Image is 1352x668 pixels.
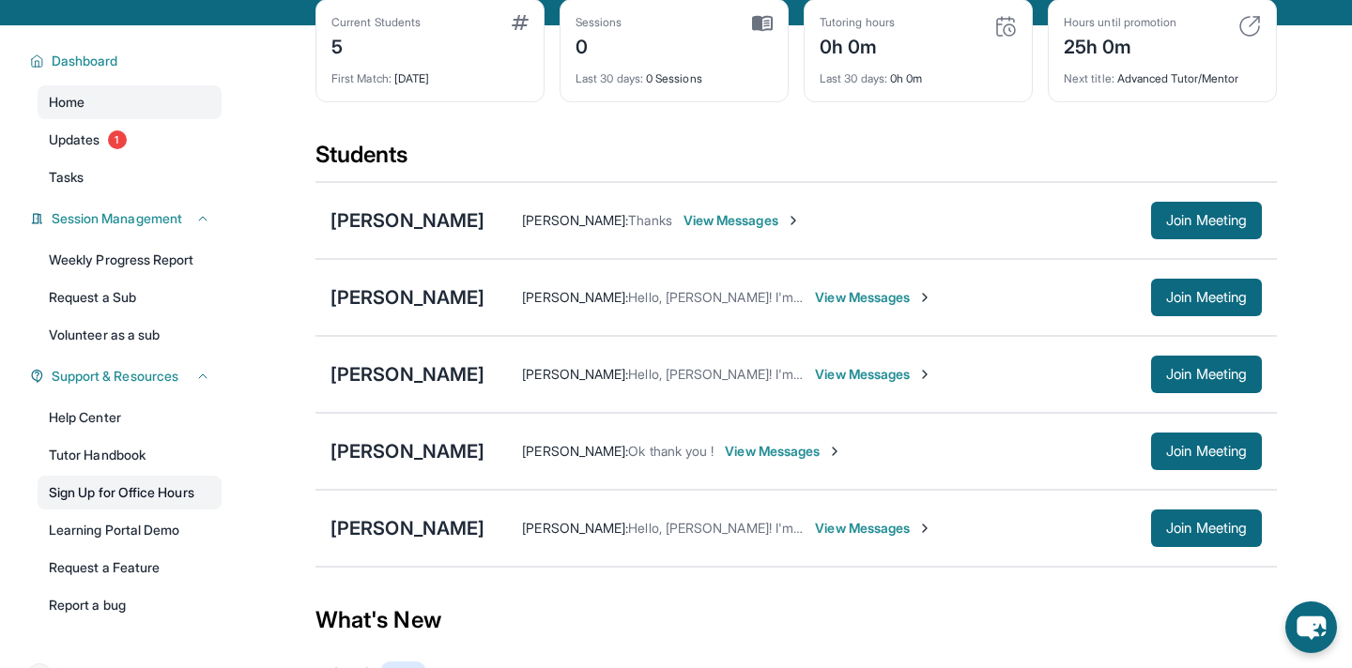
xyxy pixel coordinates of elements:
[38,588,222,622] a: Report a bug
[820,15,895,30] div: Tutoring hours
[38,243,222,277] a: Weekly Progress Report
[628,443,714,459] span: Ok thank you !
[522,443,628,459] span: [PERSON_NAME] :
[576,60,773,86] div: 0 Sessions
[1064,71,1114,85] span: Next title :
[684,211,801,230] span: View Messages
[628,212,671,228] span: Thanks
[994,15,1017,38] img: card
[522,366,628,382] span: [PERSON_NAME] :
[49,168,84,187] span: Tasks
[725,442,842,461] span: View Messages
[44,52,210,70] button: Dashboard
[1166,292,1247,303] span: Join Meeting
[1151,509,1262,547] button: Join Meeting
[44,367,210,386] button: Support & Resources
[1151,356,1262,393] button: Join Meeting
[330,207,484,234] div: [PERSON_NAME]
[38,401,222,434] a: Help Center
[820,30,895,60] div: 0h 0m
[786,213,801,228] img: Chevron-Right
[1151,202,1262,239] button: Join Meeting
[331,30,421,60] div: 5
[1166,369,1247,380] span: Join Meeting
[815,288,932,307] span: View Messages
[512,15,529,30] img: card
[1151,279,1262,316] button: Join Meeting
[752,15,773,32] img: card
[815,365,932,384] span: View Messages
[38,476,222,509] a: Sign Up for Office Hours
[522,289,628,305] span: [PERSON_NAME] :
[44,209,210,228] button: Session Management
[1166,523,1247,534] span: Join Meeting
[49,93,84,112] span: Home
[1166,215,1247,226] span: Join Meeting
[1064,30,1176,60] div: 25h 0m
[330,361,484,387] div: [PERSON_NAME]
[917,367,932,382] img: Chevron-Right
[1238,15,1261,38] img: card
[330,515,484,541] div: [PERSON_NAME]
[820,71,887,85] span: Last 30 days :
[522,212,628,228] span: [PERSON_NAME] :
[315,579,1277,661] div: What's New
[49,130,100,149] span: Updates
[331,15,421,30] div: Current Students
[917,290,932,305] img: Chevron-Right
[1064,15,1176,30] div: Hours until promotion
[820,60,1017,86] div: 0h 0m
[38,160,222,194] a: Tasks
[38,318,222,352] a: Volunteer as a sub
[52,367,178,386] span: Support & Resources
[52,209,182,228] span: Session Management
[38,551,222,584] a: Request a Feature
[38,85,222,119] a: Home
[38,513,222,547] a: Learning Portal Demo
[1285,601,1337,653] button: chat-button
[331,71,392,85] span: First Match :
[827,444,842,459] img: Chevron-Right
[108,130,127,149] span: 1
[315,140,1277,181] div: Students
[522,520,628,536] span: [PERSON_NAME] :
[38,123,222,157] a: Updates1
[1151,433,1262,470] button: Join Meeting
[330,438,484,464] div: [PERSON_NAME]
[1064,60,1261,86] div: Advanced Tutor/Mentor
[52,52,118,70] span: Dashboard
[576,71,643,85] span: Last 30 days :
[576,30,622,60] div: 0
[38,281,222,314] a: Request a Sub
[1166,446,1247,457] span: Join Meeting
[815,519,932,538] span: View Messages
[330,284,484,311] div: [PERSON_NAME]
[576,15,622,30] div: Sessions
[38,438,222,472] a: Tutor Handbook
[331,60,529,86] div: [DATE]
[917,521,932,536] img: Chevron-Right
